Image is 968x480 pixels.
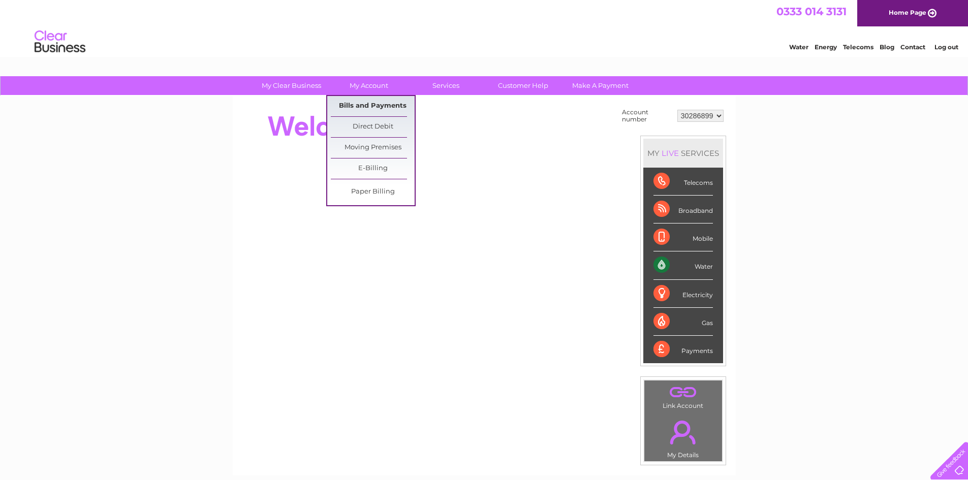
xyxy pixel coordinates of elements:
[644,412,723,462] td: My Details
[653,280,713,308] div: Electricity
[643,139,723,168] div: MY SERVICES
[481,76,565,95] a: Customer Help
[880,43,894,51] a: Blog
[558,76,642,95] a: Make A Payment
[647,414,720,450] a: .
[331,182,415,202] a: Paper Billing
[815,43,837,51] a: Energy
[404,76,488,95] a: Services
[244,6,725,49] div: Clear Business is a trading name of Verastar Limited (registered in [GEOGRAPHIC_DATA] No. 3667643...
[653,196,713,223] div: Broadband
[934,43,958,51] a: Log out
[619,106,675,125] td: Account number
[653,308,713,336] div: Gas
[331,138,415,158] a: Moving Premises
[647,383,720,401] a: .
[653,168,713,196] div: Telecoms
[653,251,713,279] div: Water
[644,380,723,412] td: Link Account
[249,76,333,95] a: My Clear Business
[660,148,681,158] div: LIVE
[653,336,713,363] div: Payments
[789,43,808,51] a: Water
[776,5,847,18] a: 0333 014 3131
[327,76,411,95] a: My Account
[331,117,415,137] a: Direct Debit
[653,223,713,251] div: Mobile
[843,43,873,51] a: Telecoms
[331,96,415,116] a: Bills and Payments
[900,43,925,51] a: Contact
[331,158,415,179] a: E-Billing
[34,26,86,57] img: logo.png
